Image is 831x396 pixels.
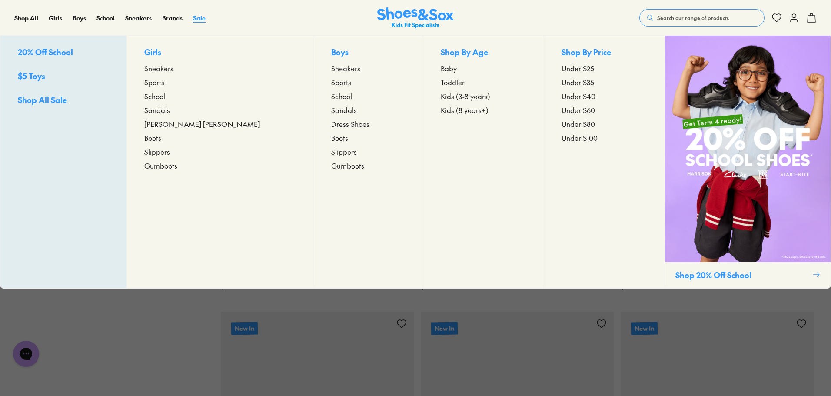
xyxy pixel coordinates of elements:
[144,146,296,157] a: Slippers
[331,46,406,60] p: Boys
[73,13,86,22] span: Boys
[441,63,526,73] a: Baby
[562,105,595,115] span: Under $60
[562,46,647,60] p: Shop By Price
[144,105,296,115] a: Sandals
[231,322,258,335] p: New In
[657,14,729,22] span: Search our range of products
[331,146,357,157] span: Slippers
[331,91,352,101] span: School
[441,91,526,101] a: Kids (3-8 years)
[18,94,67,105] span: Shop All Sale
[144,146,170,157] span: Slippers
[193,13,206,22] span: Sale
[331,77,351,87] span: Sports
[331,105,357,115] span: Sandals
[73,13,86,23] a: Boys
[441,46,526,60] p: Shop By Age
[162,13,183,22] span: Brands
[331,119,369,129] span: Dress Shoes
[441,91,490,101] span: Kids (3-8 years)
[331,160,406,171] a: Gumboots
[562,105,647,115] a: Under $60
[331,133,406,143] a: Boots
[562,77,647,87] a: Under $35
[125,13,152,22] span: Sneakers
[631,322,658,335] p: New In
[639,9,765,27] button: Search our range of products
[18,94,109,107] a: Shop All Sale
[562,119,647,129] a: Under $80
[144,133,296,143] a: Boots
[331,160,364,171] span: Gumboots
[14,13,38,22] span: Shop All
[193,13,206,23] a: Sale
[665,36,831,288] a: Shop 20% Off School
[144,119,260,129] span: [PERSON_NAME] [PERSON_NAME]
[144,160,177,171] span: Gumboots
[331,91,406,101] a: School
[377,7,454,29] a: Shoes & Sox
[144,105,170,115] span: Sandals
[49,13,62,22] span: Girls
[562,77,594,87] span: Under $35
[441,105,526,115] a: Kids (8 years+)
[144,133,161,143] span: Boots
[331,63,360,73] span: Sneakers
[441,77,465,87] span: Toddler
[49,13,62,23] a: Girls
[562,119,595,129] span: Under $80
[441,105,489,115] span: Kids (8 years+)
[144,63,296,73] a: Sneakers
[562,133,598,143] span: Under $100
[377,7,454,29] img: SNS_Logo_Responsive.svg
[14,13,38,23] a: Shop All
[562,91,595,101] span: Under $40
[144,77,296,87] a: Sports
[441,77,526,87] a: Toddler
[144,63,173,73] span: Sneakers
[144,119,296,129] a: [PERSON_NAME] [PERSON_NAME]
[562,91,647,101] a: Under $40
[9,338,43,370] iframe: Gorgias live chat messenger
[144,46,296,60] p: Girls
[331,146,406,157] a: Slippers
[562,133,647,143] a: Under $100
[96,13,115,22] span: School
[441,63,457,73] span: Baby
[144,77,164,87] span: Sports
[431,322,458,335] p: New In
[562,63,594,73] span: Under $25
[144,91,296,101] a: School
[331,133,348,143] span: Boots
[331,119,406,129] a: Dress Shoes
[125,13,152,23] a: Sneakers
[562,63,647,73] a: Under $25
[331,63,406,73] a: Sneakers
[331,105,406,115] a: Sandals
[96,13,115,23] a: School
[331,77,406,87] a: Sports
[675,269,809,281] p: Shop 20% Off School
[18,70,109,83] a: $5 Toys
[18,47,73,57] span: 20% Off School
[162,13,183,23] a: Brands
[144,91,165,101] span: School
[18,46,109,60] a: 20% Off School
[144,160,296,171] a: Gumboots
[18,70,45,81] span: $5 Toys
[665,36,831,262] img: SCHOOLPROMO_COLLECTION.png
